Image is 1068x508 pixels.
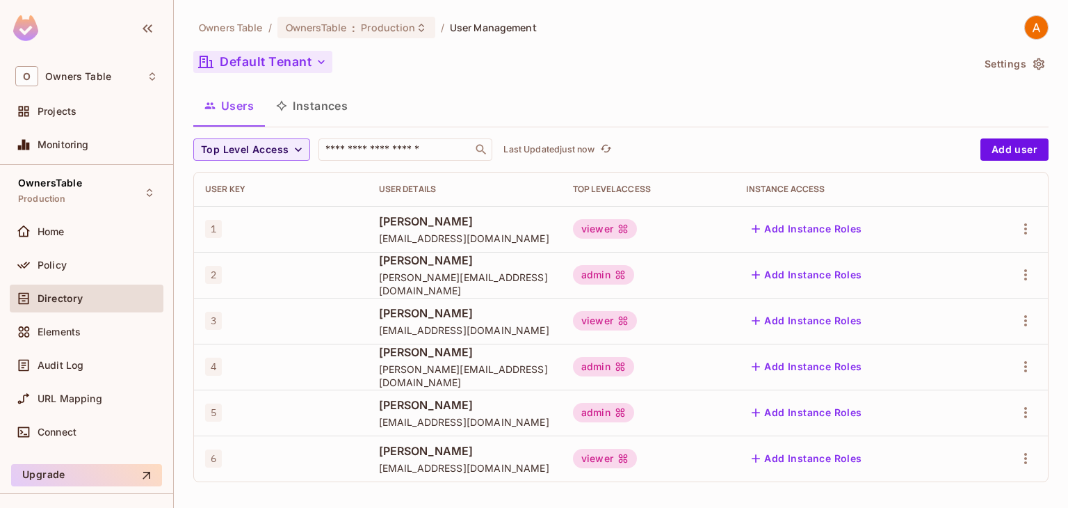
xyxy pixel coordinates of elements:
span: 4 [205,358,222,376]
span: Elements [38,326,81,338]
button: Users [193,88,265,123]
li: / [268,21,272,34]
button: Add Instance Roles [746,402,867,424]
li: / [441,21,444,34]
img: SReyMgAAAABJRU5ErkJggg== [13,15,38,41]
div: admin [573,265,634,285]
button: Add user [980,138,1049,161]
span: 3 [205,312,222,330]
span: [EMAIL_ADDRESS][DOMAIN_NAME] [379,232,551,245]
span: Workspace: Owners Table [45,71,111,82]
div: Instance Access [746,184,962,195]
span: Click to refresh data [594,141,614,158]
span: Directory [38,293,83,304]
button: Instances [265,88,359,123]
span: 5 [205,404,222,422]
div: User Key [205,184,357,195]
span: Connect [38,427,76,438]
button: refresh [597,141,614,158]
button: Upgrade [11,464,162,486]
button: Add Instance Roles [746,264,867,286]
span: OwnersTable [18,177,82,189]
span: [PERSON_NAME] [379,397,551,413]
span: O [15,66,38,86]
span: Policy [38,260,67,271]
span: : [351,22,356,33]
span: [EMAIL_ADDRESS][DOMAIN_NAME] [379,324,551,337]
button: Add Instance Roles [746,218,867,240]
div: User Details [379,184,551,195]
span: User Management [450,21,537,34]
span: [PERSON_NAME] [379,214,551,229]
p: Last Updated just now [503,144,594,155]
span: Top Level Access [201,141,289,159]
span: 1 [205,220,222,238]
span: [PERSON_NAME] [379,253,551,268]
span: Production [361,21,415,34]
button: Top Level Access [193,138,310,161]
span: [PERSON_NAME][EMAIL_ADDRESS][DOMAIN_NAME] [379,363,551,389]
span: [PERSON_NAME] [379,443,551,459]
button: Add Instance Roles [746,447,867,470]
span: [EMAIL_ADDRESS][DOMAIN_NAME] [379,461,551,475]
span: [PERSON_NAME][EMAIL_ADDRESS][DOMAIN_NAME] [379,271,551,297]
img: Anurag Kelkar [1025,16,1048,39]
button: Default Tenant [193,51,332,73]
button: Add Instance Roles [746,356,867,378]
span: Projects [38,106,76,117]
span: the active workspace [199,21,263,34]
div: admin [573,357,634,376]
span: Home [38,226,65,237]
div: viewer [573,311,637,331]
span: Audit Log [38,360,83,371]
span: Production [18,193,66,205]
span: OwnersTable [286,21,346,34]
span: 6 [205,450,222,468]
button: Add Instance Roles [746,310,867,332]
span: 2 [205,266,222,284]
span: refresh [600,143,612,157]
button: Settings [979,53,1049,75]
span: Monitoring [38,139,89,150]
div: viewer [573,219,637,239]
div: admin [573,403,634,422]
div: viewer [573,449,637,468]
span: URL Mapping [38,393,102,404]
span: [PERSON_NAME] [379,344,551,360]
span: [PERSON_NAME] [379,305,551,321]
div: Top Level Access [573,184,725,195]
span: [EMAIL_ADDRESS][DOMAIN_NAME] [379,415,551,429]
